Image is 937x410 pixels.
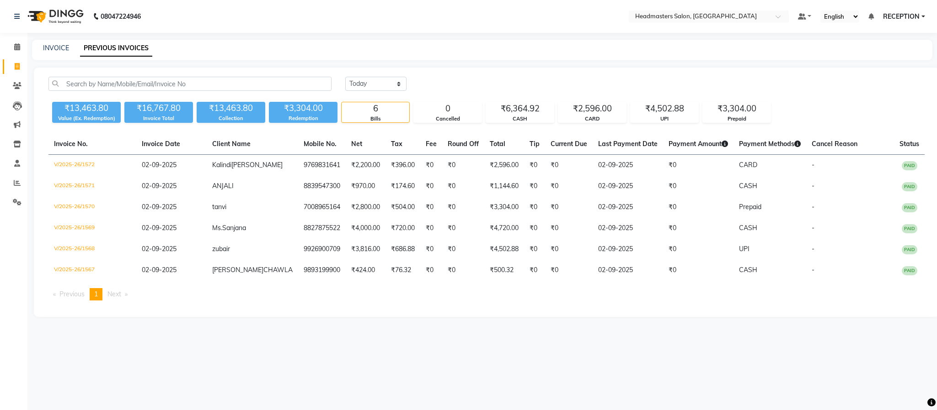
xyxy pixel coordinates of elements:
[212,161,231,169] span: Kalindi
[391,140,402,148] span: Tax
[420,239,442,260] td: ₹0
[420,218,442,239] td: ₹0
[298,155,346,176] td: 9769831641
[812,161,814,169] span: -
[420,260,442,281] td: ₹0
[420,197,442,218] td: ₹0
[739,203,761,211] span: Prepaid
[524,155,545,176] td: ₹0
[545,176,593,197] td: ₹0
[346,155,386,176] td: ₹2,200.00
[48,77,332,91] input: Search by Name/Mobile/Email/Invoice No
[484,218,524,239] td: ₹4,720.00
[902,245,917,254] span: PAID
[346,260,386,281] td: ₹424.00
[342,102,409,115] div: 6
[298,218,346,239] td: 8827875522
[48,260,136,281] td: V/2025-26/1567
[545,239,593,260] td: ₹0
[663,239,734,260] td: ₹0
[530,140,540,148] span: Tip
[593,176,663,197] td: 02-09-2025
[558,115,626,123] div: CARD
[490,140,505,148] span: Total
[59,290,85,298] span: Previous
[484,239,524,260] td: ₹4,502.88
[486,102,554,115] div: ₹6,364.92
[442,176,484,197] td: ₹0
[484,155,524,176] td: ₹2,596.00
[420,155,442,176] td: ₹0
[48,197,136,218] td: V/2025-26/1570
[54,140,88,148] span: Invoice No.
[442,155,484,176] td: ₹0
[212,140,251,148] span: Client Name
[902,182,917,191] span: PAID
[346,176,386,197] td: ₹970.00
[486,115,554,123] div: CASH
[812,182,814,190] span: -
[524,239,545,260] td: ₹0
[703,115,771,123] div: Prepaid
[902,203,917,212] span: PAID
[883,12,920,21] span: RECEPTION
[812,140,857,148] span: Cancel Reason
[231,161,283,169] span: [PERSON_NAME]
[524,197,545,218] td: ₹0
[298,176,346,197] td: 8839547300
[703,102,771,115] div: ₹3,304.00
[414,102,482,115] div: 0
[386,155,420,176] td: ₹396.00
[593,218,663,239] td: 02-09-2025
[442,239,484,260] td: ₹0
[551,140,587,148] span: Current Due
[52,102,121,115] div: ₹13,463.80
[142,140,180,148] span: Invoice Date
[298,197,346,218] td: 7008965164
[414,115,482,123] div: Cancelled
[663,176,734,197] td: ₹0
[298,239,346,260] td: 9926900709
[351,140,362,148] span: Net
[142,266,177,274] span: 02-09-2025
[812,203,814,211] span: -
[48,288,925,300] nav: Pagination
[442,218,484,239] td: ₹0
[43,44,69,52] a: INVOICE
[426,140,437,148] span: Fee
[346,197,386,218] td: ₹2,800.00
[902,266,917,275] span: PAID
[346,218,386,239] td: ₹4,000.00
[23,4,86,29] img: logo
[442,260,484,281] td: ₹0
[739,161,757,169] span: CARD
[545,197,593,218] td: ₹0
[663,260,734,281] td: ₹0
[212,266,263,274] span: [PERSON_NAME]
[663,197,734,218] td: ₹0
[197,102,265,115] div: ₹13,463.80
[631,115,698,123] div: UPI
[598,140,658,148] span: Last Payment Date
[545,155,593,176] td: ₹0
[739,224,757,232] span: CASH
[442,197,484,218] td: ₹0
[663,218,734,239] td: ₹0
[142,203,177,211] span: 02-09-2025
[346,239,386,260] td: ₹3,816.00
[342,115,409,123] div: Bills
[48,176,136,197] td: V/2025-26/1571
[484,260,524,281] td: ₹500.32
[124,115,193,122] div: Invoice Total
[52,115,121,122] div: Value (Ex. Redemption)
[298,260,346,281] td: 9893199900
[212,182,234,190] span: ANJALI
[304,140,337,148] span: Mobile No.
[386,260,420,281] td: ₹76.32
[524,260,545,281] td: ₹0
[212,203,226,211] span: tanvi
[94,290,98,298] span: 1
[524,218,545,239] td: ₹0
[386,239,420,260] td: ₹686.88
[222,224,246,232] span: Sanjana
